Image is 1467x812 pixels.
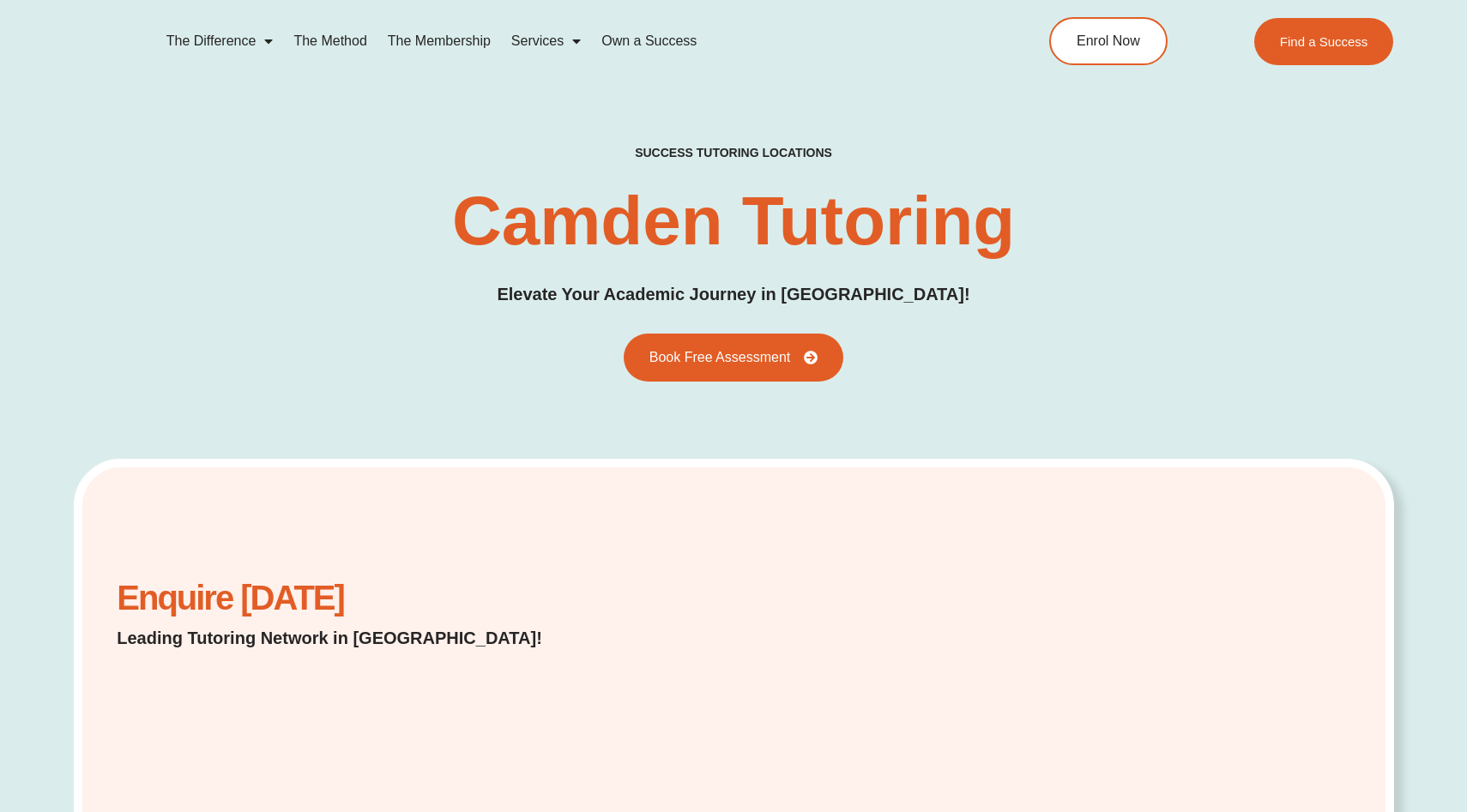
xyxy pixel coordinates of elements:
[452,187,1015,256] h1: Camden Tutoring
[117,667,498,796] iframe: Website Lead Form
[635,145,832,160] h2: success tutoring locations
[156,21,974,61] nav: Menu
[156,21,284,61] a: The Difference
[591,21,707,61] a: Own a Success
[497,281,969,308] p: Elevate Your Academic Journey in [GEOGRAPHIC_DATA]!
[501,21,591,61] a: Services
[1077,34,1140,48] span: Enrol Now
[1280,35,1368,48] span: Find a Success
[649,351,791,364] span: Book Free Assessment
[117,626,565,650] p: Leading Tutoring Network in [GEOGRAPHIC_DATA]!
[117,587,565,609] h2: Enquire [DATE]
[624,334,844,382] a: Book Free Assessment
[1049,17,1168,65] a: Enrol Now
[377,21,501,61] a: The Membership
[1254,18,1394,65] a: Find a Success
[283,21,377,61] a: The Method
